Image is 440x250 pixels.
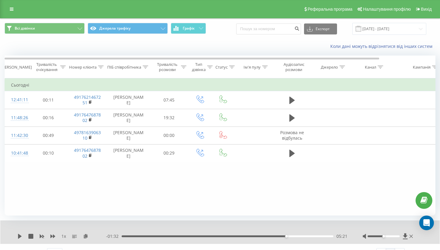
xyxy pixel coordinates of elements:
[74,94,101,105] a: 4917621467251
[11,147,23,159] div: 10:41:48
[413,65,431,70] div: Кампанія
[88,23,168,34] button: Джерела трафіку
[107,127,150,144] td: [PERSON_NAME]
[29,109,68,127] td: 00:16
[419,216,434,230] div: Open Intercom Messenger
[61,233,66,239] span: 1 x
[215,65,228,70] div: Статус
[106,233,122,239] span: - 01:32
[321,65,338,70] div: Джерело
[74,130,101,141] a: 4978163906310
[5,23,85,34] button: Всі дзвінки
[382,235,385,237] div: Accessibility label
[336,233,347,239] span: 05:21
[365,65,376,70] div: Канал
[150,91,188,109] td: 07:45
[107,65,141,70] div: ПІБ співробітника
[29,91,68,109] td: 00:11
[236,23,301,34] input: Пошук за номером
[29,144,68,162] td: 00:10
[330,43,435,49] a: Коли дані можуть відрізнятися вiд інших систем
[107,109,150,127] td: [PERSON_NAME]
[279,62,309,72] div: Аудіозапис розмови
[1,65,32,70] div: [PERSON_NAME]
[74,147,101,159] a: 4917647687802
[308,7,353,12] span: Реферальна програма
[150,144,188,162] td: 00:29
[421,7,432,12] span: Вихід
[11,112,23,124] div: 11:48:26
[107,144,150,162] td: [PERSON_NAME]
[150,127,188,144] td: 00:00
[363,7,411,12] span: Налаштування профілю
[107,91,150,109] td: [PERSON_NAME]
[11,94,23,106] div: 12:41:11
[285,235,288,237] div: Accessibility label
[155,62,179,72] div: Тривалість розмови
[11,130,23,141] div: 11:42:30
[35,62,59,72] div: Тривалість очікування
[15,26,35,31] span: Всі дзвінки
[171,23,206,34] button: Графік
[192,62,206,72] div: Тип дзвінка
[304,23,337,34] button: Експорт
[29,127,68,144] td: 00:49
[183,26,195,30] span: Графік
[150,109,188,127] td: 19:32
[69,65,97,70] div: Номер клієнта
[244,65,261,70] div: Ім'я пулу
[74,112,101,123] a: 4917647687802
[280,130,304,141] span: Розмова не відбулась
